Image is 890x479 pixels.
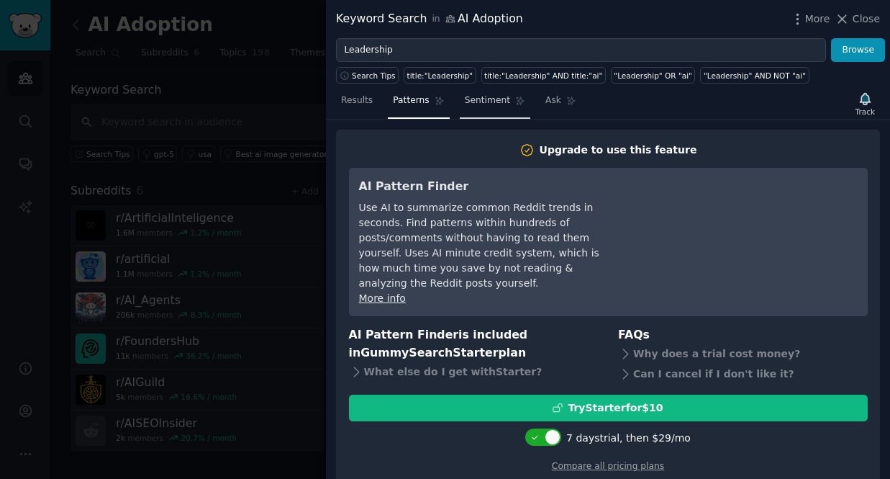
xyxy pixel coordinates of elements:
[404,67,476,84] a: title:"Leadership"
[359,200,622,291] div: Use AI to summarize common Reddit trends in seconds. Find patterns within hundreds of posts/comme...
[359,178,622,196] h3: AI Pattern Finder
[545,94,561,107] span: Ask
[618,344,868,364] div: Why does a trial cost money?
[850,89,880,119] button: Track
[618,326,868,344] h3: FAQs
[853,12,880,27] span: Close
[460,89,530,119] a: Sentiment
[540,143,697,158] div: Upgrade to use this feature
[704,71,806,81] div: "Leadership" AND NOT "ai"
[614,71,692,81] div: "Leadership" OR "ai"
[359,292,406,304] a: More info
[393,94,429,107] span: Patterns
[336,89,378,119] a: Results
[618,364,868,385] div: Can I cancel if I don't like it?
[388,89,449,119] a: Patterns
[642,178,858,286] iframe: YouTube video player
[349,362,599,382] div: What else do I get with Starter ?
[552,461,664,471] a: Compare all pricing plans
[855,107,875,117] div: Track
[805,12,830,27] span: More
[465,94,510,107] span: Sentiment
[352,71,396,81] span: Search Tips
[336,10,523,28] div: Keyword Search AI Adoption
[700,67,809,84] a: "Leadership" AND NOT "ai"
[484,71,602,81] div: title:"Leadership" AND title:"ai"
[831,38,885,63] button: Browse
[360,346,498,359] span: GummySearch Starter
[349,326,599,362] h3: AI Pattern Finder is included in plan
[341,94,373,107] span: Results
[407,71,473,81] div: title:"Leadership"
[568,400,663,416] div: Try Starter for $10
[790,12,830,27] button: More
[611,67,696,84] a: "Leadership" OR "ai"
[481,67,606,84] a: title:"Leadership" AND title:"ai"
[336,38,826,63] input: Try a keyword related to your business
[540,89,581,119] a: Ask
[349,395,868,421] button: TryStarterfor$10
[566,431,691,446] div: 7 days trial, then $ 29 /mo
[336,67,399,84] button: Search Tips
[432,13,440,26] span: in
[835,12,880,27] button: Close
